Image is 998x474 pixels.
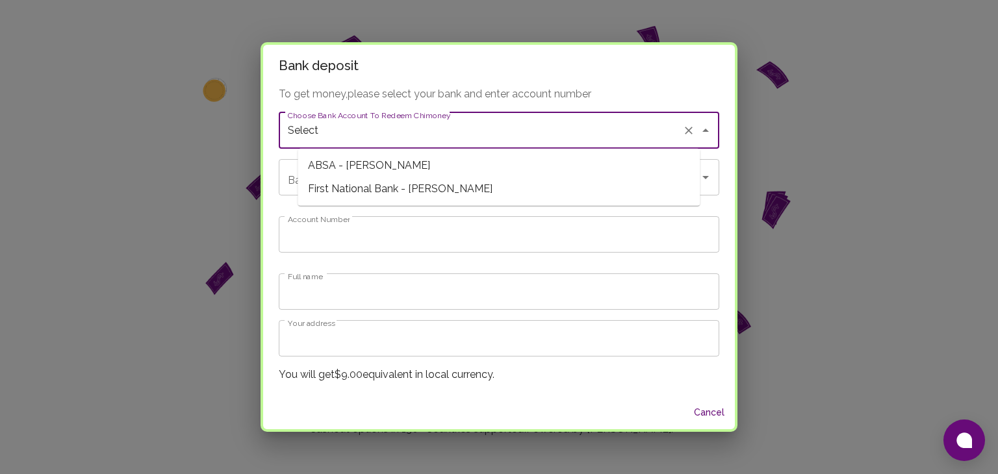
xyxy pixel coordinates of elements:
[288,271,323,282] label: Full name
[697,121,715,140] button: Close
[288,110,451,121] label: Choose Bank Account To Redeem Chimoney
[298,177,700,201] span: First National Bank - [PERSON_NAME]
[288,318,335,329] label: Your address
[697,168,715,186] button: Open
[298,154,700,177] span: ABSA - [PERSON_NAME]
[680,121,698,140] button: Clear
[279,86,719,102] p: To get money, please select your bank and enter account number
[943,419,985,461] button: Open chat window
[263,45,735,86] h2: Bank deposit
[288,214,350,225] label: Account Number
[279,367,719,382] p: You will get $9.00 equivalent in local currency.
[688,401,730,425] button: Cancel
